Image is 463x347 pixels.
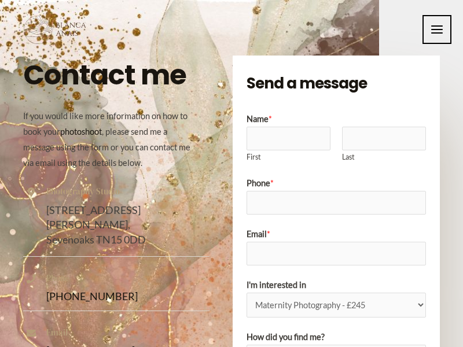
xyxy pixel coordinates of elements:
span: Email [46,327,68,338]
label: Name [247,111,426,127]
a: photoshoot [60,127,102,136]
label: I'm interested in [247,277,426,293]
p: [STREET_ADDRESS][PERSON_NAME], Sevenoaks TN15 0DD [46,203,210,247]
p: If you would like more information on how to book your , please send me a message using the form ... [23,108,196,171]
label: First [247,150,330,164]
label: Last [342,150,426,164]
label: Email [247,226,426,242]
label: Phone [247,175,426,191]
a: [PHONE_NUMBER] [46,290,138,302]
h1: Contact me [23,56,210,94]
img: Blanca Anais Photography [12,16,98,44]
h3: Send a message [247,74,426,94]
span: Phone [46,272,69,284]
label: How did you find me? [247,329,426,345]
span: Photography Studio [46,186,120,197]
